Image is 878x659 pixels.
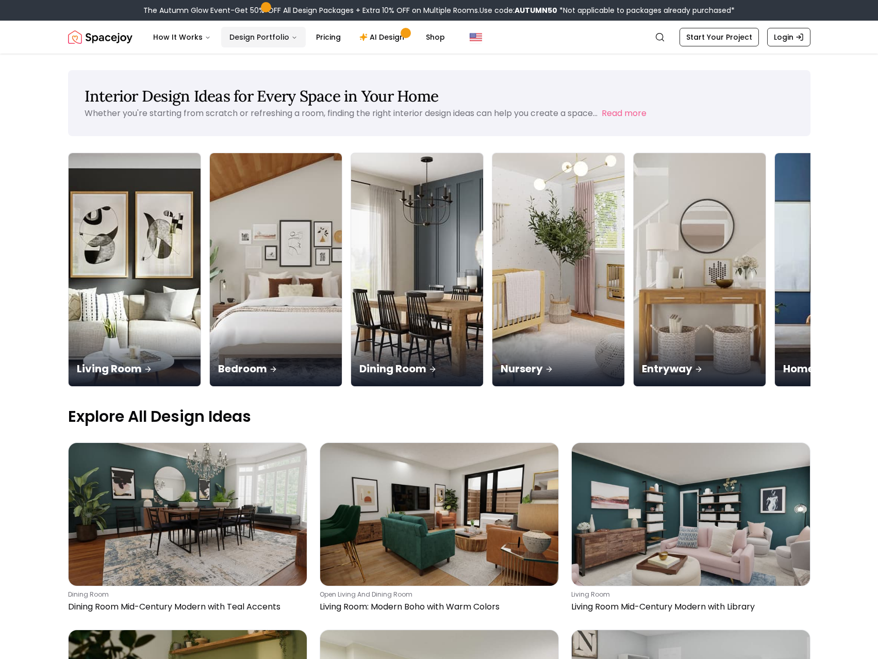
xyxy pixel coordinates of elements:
[68,601,303,613] p: Dining Room Mid-Century Modern with Teal Accents
[68,27,132,47] a: Spacejoy
[69,153,201,386] img: Living Room
[218,361,334,376] p: Bedroom
[68,407,810,426] p: Explore All Design Ideas
[77,361,192,376] p: Living Room
[633,153,766,387] a: EntrywayEntryway
[221,27,306,47] button: Design Portfolio
[320,443,558,586] img: Living Room: Modern Boho with Warm Colors
[320,590,555,599] p: open living and dining room
[351,27,416,47] a: AI Design
[515,5,557,15] b: AUTUMN50
[351,153,484,387] a: Dining RoomDining Room
[642,361,757,376] p: Entryway
[85,87,794,105] h1: Interior Design Ideas for Every Space in Your Home
[680,28,759,46] a: Start Your Project
[557,5,735,15] span: *Not applicable to packages already purchased*
[470,31,482,43] img: United States
[767,28,810,46] a: Login
[492,153,625,387] a: NurseryNursery
[571,601,806,613] p: Living Room Mid-Century Modern with Library
[145,27,219,47] button: How It Works
[351,153,483,386] img: Dining Room
[634,153,766,386] img: Entryway
[68,590,303,599] p: dining room
[308,27,349,47] a: Pricing
[501,361,616,376] p: Nursery
[68,153,201,387] a: Living RoomLiving Room
[145,27,453,47] nav: Main
[143,5,735,15] div: The Autumn Glow Event-Get 50% OFF All Design Packages + Extra 10% OFF on Multiple Rooms.
[571,590,806,599] p: living room
[572,443,810,586] img: Living Room Mid-Century Modern with Library
[68,442,307,617] a: Dining Room Mid-Century Modern with Teal Accentsdining roomDining Room Mid-Century Modern with Te...
[320,601,555,613] p: Living Room: Modern Boho with Warm Colors
[68,21,810,54] nav: Global
[210,153,342,386] img: Bedroom
[418,27,453,47] a: Shop
[209,153,342,387] a: BedroomBedroom
[68,27,132,47] img: Spacejoy Logo
[69,443,307,586] img: Dining Room Mid-Century Modern with Teal Accents
[479,5,557,15] span: Use code:
[359,361,475,376] p: Dining Room
[571,442,810,617] a: Living Room Mid-Century Modern with Libraryliving roomLiving Room Mid-Century Modern with Library
[492,153,624,386] img: Nursery
[320,442,559,617] a: Living Room: Modern Boho with Warm Colorsopen living and dining roomLiving Room: Modern Boho with...
[85,107,598,119] p: Whether you're starting from scratch or refreshing a room, finding the right interior design idea...
[602,107,647,120] button: Read more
